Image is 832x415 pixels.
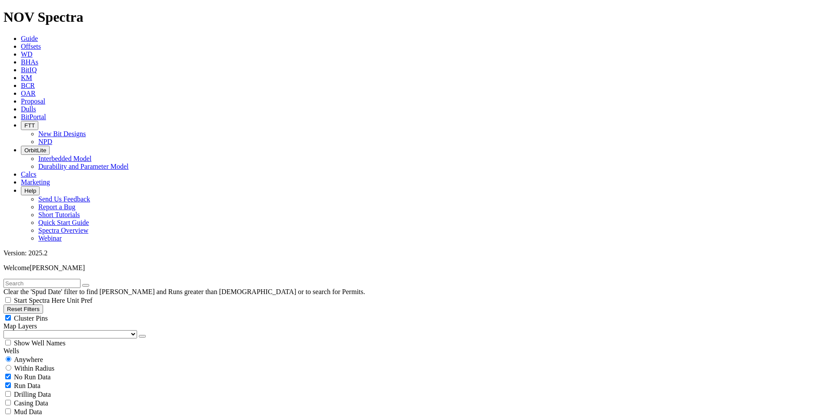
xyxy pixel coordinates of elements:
a: OAR [21,90,36,97]
div: Wells [3,347,829,355]
a: Proposal [21,97,45,105]
a: Offsets [21,43,41,50]
span: Unit Pref [67,297,92,304]
div: Version: 2025.2 [3,249,829,257]
span: Cluster Pins [14,315,48,322]
span: Casing Data [14,399,48,407]
span: No Run Data [14,373,50,381]
a: Short Tutorials [38,211,80,218]
span: Drilling Data [14,391,51,398]
p: Welcome [3,264,829,272]
a: Guide [21,35,38,42]
h1: NOV Spectra [3,9,829,25]
a: Dulls [21,105,36,113]
a: NPD [38,138,52,145]
span: Show Well Names [14,339,65,347]
span: FTT [24,122,35,129]
input: Start Spectra Here [5,297,11,303]
a: WD [21,50,33,58]
a: BCR [21,82,35,89]
a: KM [21,74,32,81]
span: Help [24,187,36,194]
a: Calcs [21,171,37,178]
a: Spectra Overview [38,227,88,234]
span: Anywhere [14,356,43,363]
input: Search [3,279,81,288]
span: Run Data [14,382,40,389]
span: Start Spectra Here [14,297,65,304]
a: Durability and Parameter Model [38,163,129,170]
a: Marketing [21,178,50,186]
a: Send Us Feedback [38,195,90,203]
button: FTT [21,121,38,130]
a: Interbedded Model [38,155,91,162]
button: Help [21,186,40,195]
button: OrbitLite [21,146,50,155]
a: Report a Bug [38,203,75,211]
a: Webinar [38,234,62,242]
a: New Bit Designs [38,130,86,137]
a: BHAs [21,58,38,66]
span: Within Radius [14,365,54,372]
a: Quick Start Guide [38,219,89,226]
span: Clear the 'Spud Date' filter to find [PERSON_NAME] and Runs greater than [DEMOGRAPHIC_DATA] or to... [3,288,365,295]
a: BitPortal [21,113,46,120]
span: [PERSON_NAME] [30,264,85,271]
button: Reset Filters [3,305,43,314]
span: OrbitLite [24,147,46,154]
span: Map Layers [3,322,37,330]
a: BitIQ [21,66,37,74]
